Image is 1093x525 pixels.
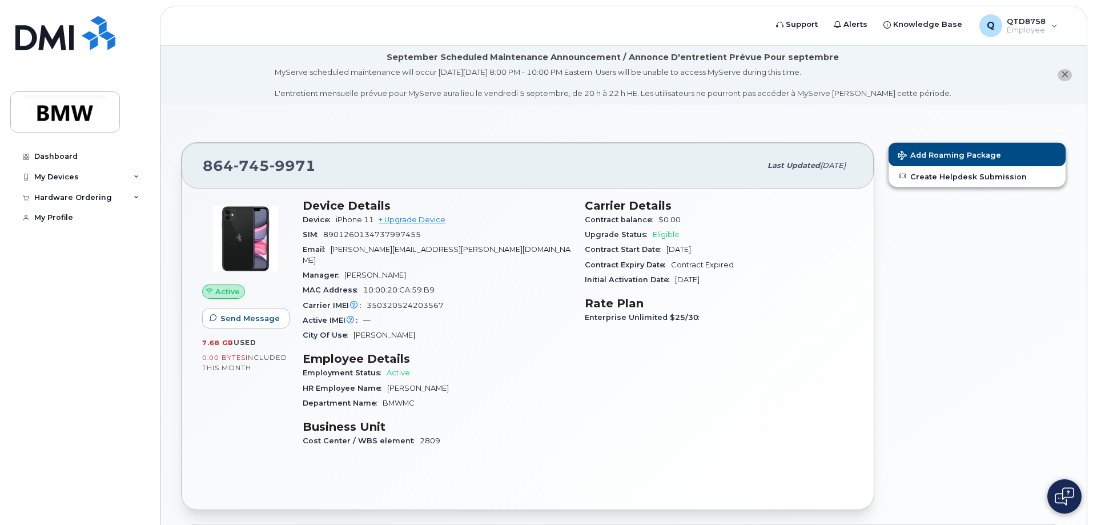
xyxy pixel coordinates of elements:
span: Cost Center / WBS element [303,436,420,445]
img: Open chat [1055,487,1074,506]
button: Send Message [202,308,290,328]
span: BMWMC [383,399,415,407]
span: [DATE] [675,275,700,284]
span: HR Employee Name [303,384,387,392]
span: Active [215,286,240,297]
span: MAC Address [303,286,363,294]
span: included this month [202,353,287,372]
a: Create Helpdesk Submission [889,166,1066,187]
span: 9971 [270,157,316,174]
span: — [363,316,371,324]
span: [PERSON_NAME] [344,271,406,279]
h3: Employee Details [303,352,571,366]
span: Employment Status [303,368,387,377]
span: [PERSON_NAME] [353,331,415,339]
span: 350320524203567 [367,301,444,310]
span: Active IMEI [303,316,363,324]
span: City Of Use [303,331,353,339]
a: + Upgrade Device [379,215,445,224]
span: Contract balance [585,215,658,224]
h3: Rate Plan [585,296,853,310]
span: Initial Activation Date [585,275,675,284]
span: Eligible [653,230,680,239]
h3: Business Unit [303,420,571,434]
span: 8901260134737997455 [323,230,421,239]
span: Contract Start Date [585,245,666,254]
span: Department Name [303,399,383,407]
span: [PERSON_NAME][EMAIL_ADDRESS][PERSON_NAME][DOMAIN_NAME] [303,245,570,264]
span: Active [387,368,410,377]
span: used [234,338,256,347]
span: 864 [203,157,316,174]
span: 10:00:20:CA:59:B9 [363,286,435,294]
span: [DATE] [666,245,691,254]
span: Contract Expired [671,261,734,269]
span: 0.00 Bytes [202,354,246,362]
button: close notification [1058,69,1072,81]
span: Upgrade Status [585,230,653,239]
span: Device [303,215,336,224]
span: Email [303,245,331,254]
span: SIM [303,230,323,239]
img: iPhone_11.jpg [211,205,280,273]
button: Add Roaming Package [889,143,1066,166]
span: iPhone 11 [336,215,374,224]
span: Contract Expiry Date [585,261,671,269]
span: Manager [303,271,344,279]
span: Send Message [220,313,280,324]
span: [PERSON_NAME] [387,384,449,392]
span: Carrier IMEI [303,301,367,310]
h3: Device Details [303,199,571,213]
span: Last updated [767,161,820,170]
span: $0.00 [658,215,681,224]
span: 2809 [420,436,440,445]
span: Enterprise Unlimited $25/30 [585,313,705,322]
span: 7.68 GB [202,339,234,347]
span: Add Roaming Package [898,151,1001,162]
span: 745 [234,157,270,174]
span: [DATE] [820,161,846,170]
div: September Scheduled Maintenance Announcement / Annonce D'entretient Prévue Pour septembre [387,51,839,63]
h3: Carrier Details [585,199,853,213]
div: MyServe scheduled maintenance will occur [DATE][DATE] 8:00 PM - 10:00 PM Eastern. Users will be u... [275,67,951,99]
